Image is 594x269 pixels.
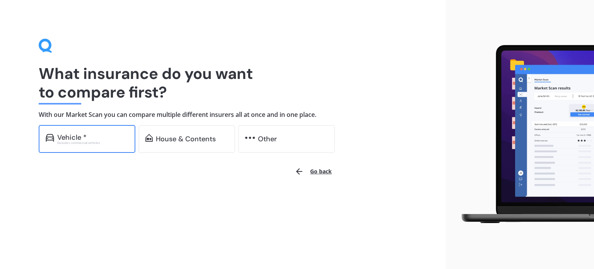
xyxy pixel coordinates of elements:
h1: What insurance do you want to compare first? [39,64,407,101]
div: House & Contents [156,135,216,143]
img: laptop.webp [452,41,594,228]
div: Excludes commercial vehicles [57,141,128,144]
button: Go back [290,162,336,181]
img: car.f15378c7a67c060ca3f3.svg [46,134,54,142]
img: home-and-contents.b802091223b8502ef2dd.svg [145,134,153,142]
img: other.81dba5aafe580aa69f38.svg [245,134,255,142]
div: Vehicle * [57,134,87,141]
div: Other [258,135,277,143]
h4: With our Market Scan you can compare multiple different insurers all at once and in one place. [39,111,407,119]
